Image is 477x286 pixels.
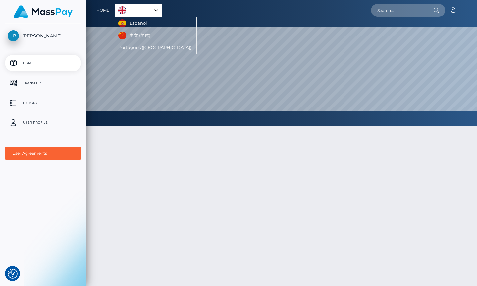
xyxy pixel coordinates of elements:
a: Português ([GEOGRAPHIC_DATA]) [115,42,196,54]
a: User Profile [5,114,81,131]
a: Home [96,3,109,17]
img: Revisit consent button [8,269,18,279]
a: Español [115,17,152,30]
p: User Profile [8,118,79,128]
a: History [5,95,81,111]
button: Consent Preferences [8,269,18,279]
a: 中文 (简体) [115,30,155,42]
div: Language [115,4,162,17]
span: [PERSON_NAME] [5,33,81,39]
ul: Language list [115,17,197,54]
p: Home [8,58,79,68]
a: English [115,4,162,17]
p: History [8,98,79,108]
button: User Agreements [5,147,81,160]
input: Search... [371,4,433,17]
p: Transfer [8,78,79,88]
a: Home [5,55,81,71]
div: User Agreements [12,151,67,156]
a: Transfer [5,75,81,91]
aside: Language selected: English [115,4,162,17]
img: MassPay [14,5,73,18]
